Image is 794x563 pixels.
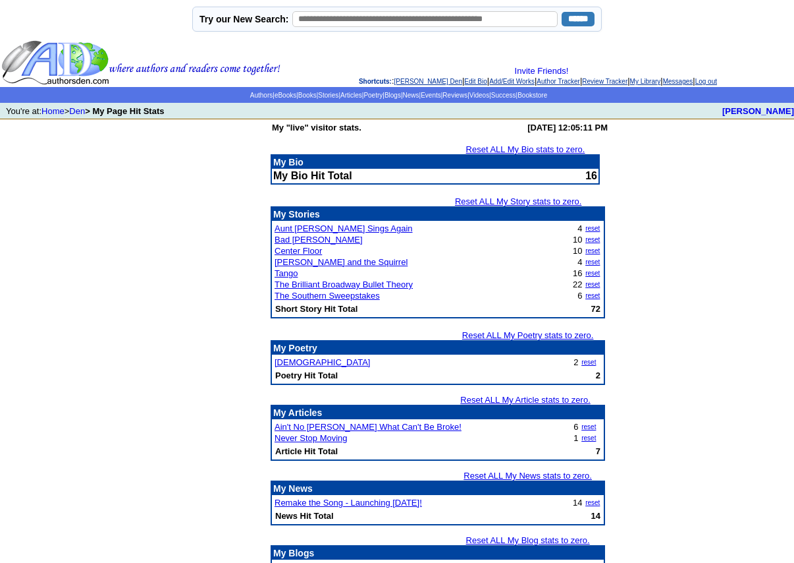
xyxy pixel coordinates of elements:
a: reset [585,292,600,299]
a: reset [585,247,600,254]
a: Blogs [384,92,401,99]
a: Success [491,92,516,99]
b: 2 [596,370,600,380]
b: News Hit Total [275,511,334,521]
b: 7 [596,446,600,456]
a: reset [585,225,600,232]
a: reset [585,499,600,506]
img: header_logo2.gif [1,40,280,86]
a: The Brilliant Broadway Bullet Theory [275,280,413,289]
a: Invite Friends! [515,66,569,76]
a: [DEMOGRAPHIC_DATA] [275,357,370,367]
a: [PERSON_NAME] and the Squirrel [275,257,408,267]
b: Short Story Hit Total [275,304,357,314]
a: reset [585,281,600,288]
a: Stories [318,92,338,99]
a: Messages [663,78,693,85]
a: Author Tracker [537,78,580,85]
a: Review Tracker [582,78,627,85]
p: My Articles [273,407,602,418]
p: My News [273,483,602,494]
a: Home [41,106,65,116]
a: Reset ALL My Bio stats to zero. [466,144,585,154]
font: 22 [573,280,582,289]
a: Poetry [363,92,383,99]
a: reset [581,423,596,430]
a: Ain't No [PERSON_NAME] What Can't Be Broke! [275,422,462,432]
label: Try our New Search: [199,14,288,24]
a: Center Floor [275,246,322,256]
b: [DATE] 12:05:11 PM [527,123,608,133]
a: Events [421,92,441,99]
a: Reset ALL My Story stats to zero. [455,196,581,206]
font: 10 [573,246,582,256]
b: My "live" visitor stats. [272,123,361,133]
font: 4 [577,257,582,267]
b: 14 [591,511,600,521]
p: My Bio [273,157,597,167]
a: Books [298,92,317,99]
a: Bookstore [517,92,547,99]
a: reset [585,236,600,243]
a: Edit Bio [464,78,487,85]
b: Article Hit Total [275,446,338,456]
font: 6 [577,291,582,301]
a: [PERSON_NAME] Den [394,78,462,85]
font: 10 [573,235,582,245]
a: Den [69,106,85,116]
font: 1 [573,433,578,443]
a: Bad [PERSON_NAME] [275,235,363,245]
a: Reset ALL My Poetry stats to zero. [462,330,594,340]
font: 6 [573,422,578,432]
a: Reset ALL My Article stats to zero. [460,395,591,405]
font: 2 [573,357,578,367]
a: Articles [340,92,362,99]
b: My Bio Hit Total [273,170,352,181]
a: Add/Edit Works [489,78,535,85]
p: My Poetry [273,343,602,353]
div: : | | | | | | | [283,66,793,86]
a: [PERSON_NAME] [722,106,794,116]
span: Shortcuts: [359,78,392,85]
a: Reset ALL My Blog stats to zero. [466,535,590,545]
a: Reviews [442,92,467,99]
a: Aunt [PERSON_NAME] Sings Again [275,223,413,233]
a: Remake the Song - Launching [DATE]! [275,498,422,508]
a: Never Stop Moving [275,433,348,443]
font: 4 [577,223,582,233]
a: Tango [275,268,298,278]
b: Poetry Hit Total [275,370,338,380]
a: Authors [250,92,273,99]
a: eBooks [275,92,296,99]
a: News [403,92,419,99]
font: 16 [585,170,597,181]
a: My Library [630,78,661,85]
font: 16 [573,268,582,278]
b: > My Page Hit Stats [85,106,164,116]
a: Log out [695,78,717,85]
a: The Southern Sweepstakes [275,291,380,301]
a: reset [585,270,600,277]
a: reset [581,434,596,442]
font: 14 [573,498,582,508]
b: 72 [591,304,600,314]
a: Videos [469,92,489,99]
font: You're at: > [6,106,164,116]
a: reset [585,258,600,266]
p: My Stories [273,209,602,220]
a: reset [581,359,596,366]
a: Reset ALL My News stats to zero. [463,471,592,481]
p: My Blogs [273,548,602,558]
